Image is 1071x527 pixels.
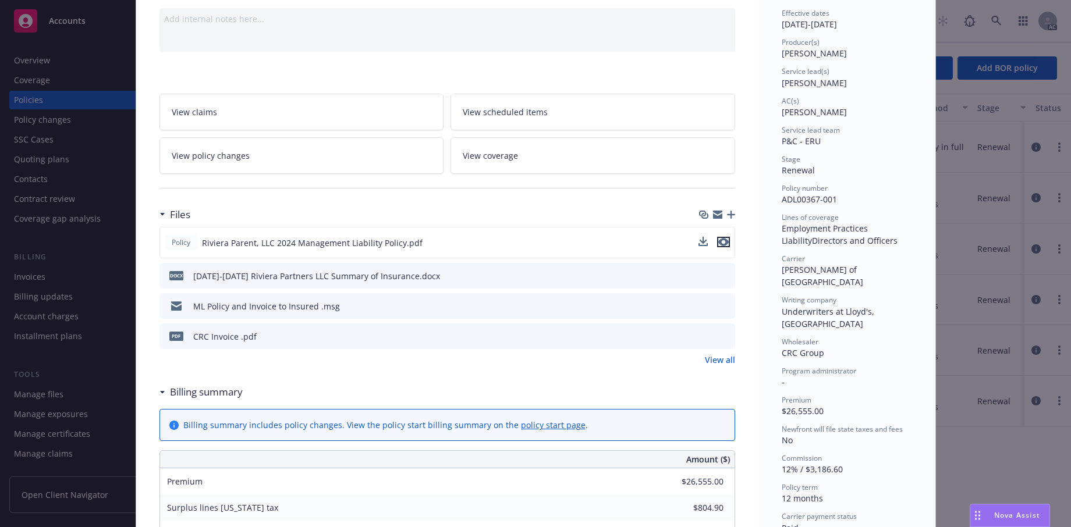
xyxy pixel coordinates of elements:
button: preview file [720,300,730,312]
button: download file [701,270,711,282]
h3: Files [170,207,190,222]
span: Commission [782,453,822,463]
div: Billing summary includes policy changes. View the policy start billing summary on the . [183,419,588,431]
div: Add internal notes here... [164,13,730,25]
span: Employment Practices Liability [782,223,870,246]
input: 0.00 [655,473,730,490]
span: AC(s) [782,96,799,106]
button: download file [701,330,711,343]
span: docx [169,271,183,280]
span: Program administrator [782,366,856,376]
span: Underwriters at Lloyd's, [GEOGRAPHIC_DATA] [782,306,877,329]
span: 12 months [782,493,823,504]
span: Policy term [782,482,818,492]
button: download file [698,237,708,246]
span: Premium [167,476,203,487]
span: $26,555.00 [782,405,824,416]
span: Directors and Officers [812,235,898,246]
span: Surplus lines [US_STATE] tax [167,502,278,513]
span: Policy [169,237,193,248]
div: Drag to move [970,504,985,526]
span: Riviera Parent, LLC 2024 Management Liability Policy.pdf [202,237,423,249]
button: download file [701,300,711,312]
span: View coverage [463,149,518,162]
a: policy start page [521,419,586,430]
span: View policy changes [172,149,250,162]
span: Amount ($) [686,453,730,465]
span: Nova Assist [994,510,1040,520]
button: download file [698,237,708,249]
span: ADL00367-001 [782,194,837,205]
h3: Billing summary [170,384,243,400]
span: - [782,376,785,387]
span: [PERSON_NAME] [782,106,847,117]
span: Newfront will file state taxes and fees [782,424,903,434]
span: Lines of coverage [782,212,839,222]
button: preview file [720,330,730,343]
span: No [782,435,793,446]
span: Service lead(s) [782,66,829,76]
input: 0.00 [655,499,730,517]
div: [DATE]-[DATE] Riviera Partners LLC Summary of Insurance.docx [193,270,440,282]
span: [PERSON_NAME] [782,48,847,59]
a: View scheduled items [451,94,735,130]
a: View all [705,354,735,366]
a: View policy changes [159,137,444,174]
span: View scheduled items [463,106,548,118]
span: Writing company [782,295,836,305]
span: 12% / $3,186.60 [782,464,843,475]
button: preview file [717,237,730,247]
div: Files [159,207,190,222]
span: [PERSON_NAME] of [GEOGRAPHIC_DATA] [782,264,863,287]
div: ML Policy and Invoice to Insured .msg [193,300,340,312]
button: preview file [720,270,730,282]
span: CRC Group [782,347,824,358]
span: Carrier payment status [782,511,857,521]
span: Policy number [782,183,828,193]
span: Service lead team [782,125,840,135]
div: CRC Invoice .pdf [193,330,257,343]
span: Effective dates [782,8,829,18]
span: View claims [172,106,217,118]
a: View claims [159,94,444,130]
span: Carrier [782,254,805,263]
span: P&C - ERU [782,136,821,147]
button: Nova Assist [970,504,1050,527]
span: Wholesaler [782,337,818,347]
a: View coverage [451,137,735,174]
span: pdf [169,332,183,340]
div: [DATE] - [DATE] [782,8,912,30]
button: preview file [717,237,730,249]
span: [PERSON_NAME] [782,77,847,88]
span: Producer(s) [782,37,820,47]
span: Premium [782,395,811,405]
span: Renewal [782,165,815,176]
span: Stage [782,154,800,164]
div: Billing summary [159,384,243,400]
